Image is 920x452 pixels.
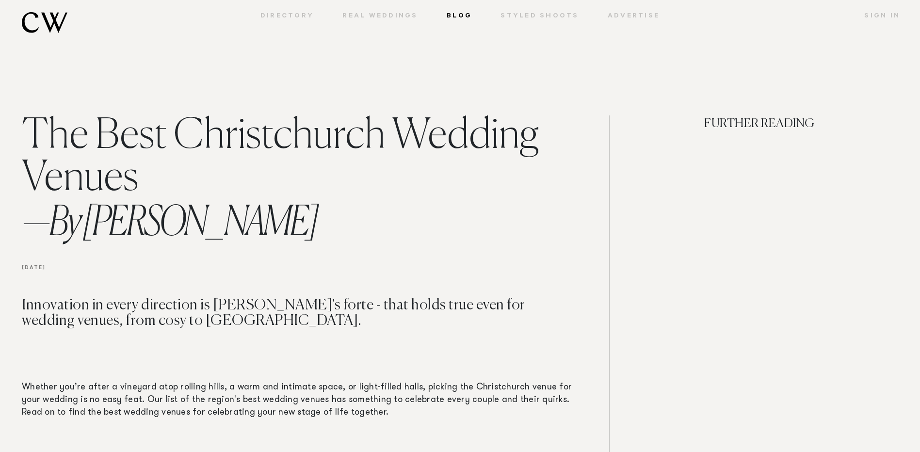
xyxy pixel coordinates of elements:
a: Advertise [593,12,674,21]
h3: Innovation in every direction is [PERSON_NAME]'s forte - that holds true even for wedding venues,... [22,298,578,381]
span: By [PERSON_NAME] [22,203,317,244]
a: Styled Shoots [486,12,594,21]
a: Blog [432,12,486,21]
span: Whether you’re after a vineyard atop rolling hills, a warm and intimate space, or light-filled ha... [22,383,572,417]
img: monogram.svg [22,12,67,33]
h4: FURTHER READING [621,115,898,166]
h1: The Best Christchurch Wedding Venues [22,115,578,248]
a: Directory [246,12,328,21]
a: Sign In [850,12,900,21]
a: Real Weddings [328,12,433,21]
span: — [22,203,48,244]
h6: [DATE] [22,248,578,298]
